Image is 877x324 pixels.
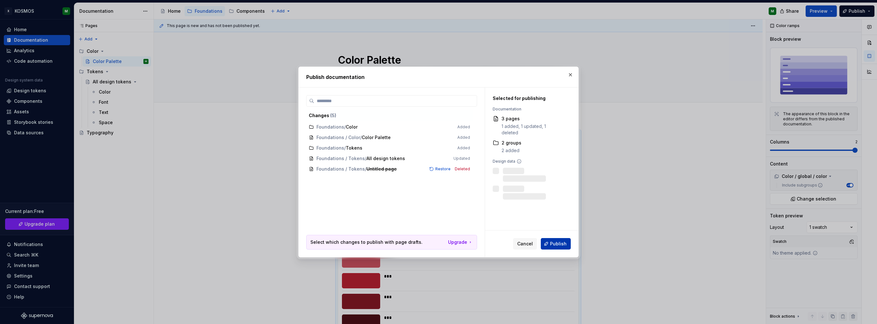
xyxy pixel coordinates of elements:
div: Documentation [493,107,563,112]
div: 2 added [502,147,521,154]
div: 2 groups [502,140,521,146]
div: Selected for publishing [493,95,563,102]
div: 3 pages [502,116,563,122]
button: Publish [541,238,571,250]
span: Cancel [517,241,533,247]
h2: Publish documentation [306,73,571,81]
span: Publish [550,241,567,247]
span: ( 5 ) [330,113,336,118]
span: Restore [435,166,451,172]
p: Select which changes to publish with page drafts. [310,239,423,245]
div: 1 added, 1 updated, 1 deleted [502,123,563,136]
div: Changes [309,112,470,119]
div: Design data [493,159,563,164]
button: Restore [427,166,453,172]
a: Upgrade [448,239,473,245]
button: Cancel [513,238,537,250]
